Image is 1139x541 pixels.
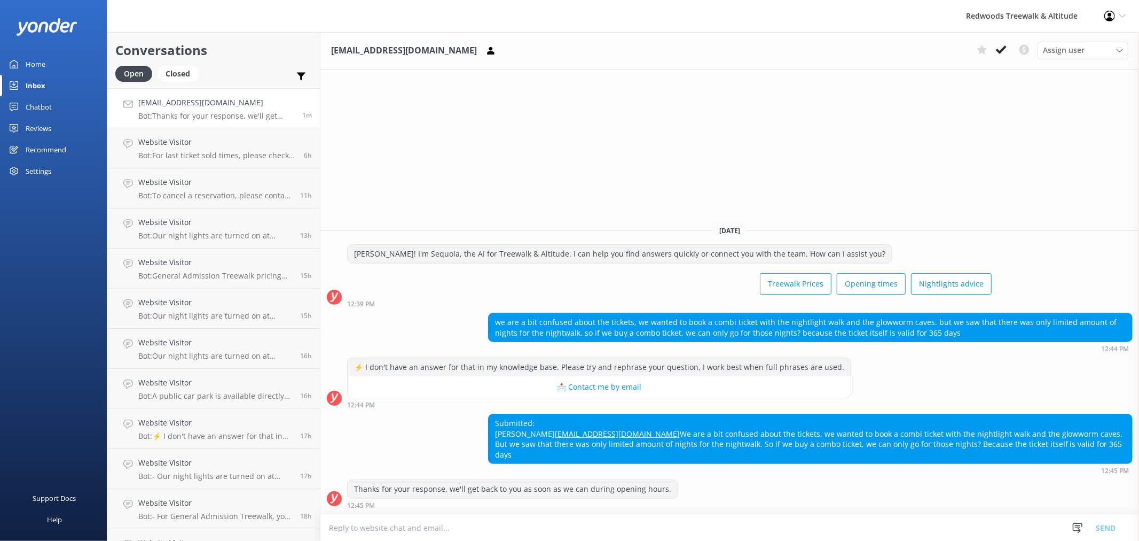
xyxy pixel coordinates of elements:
strong: 12:44 PM [1101,346,1129,352]
div: Home [26,53,45,75]
h4: Website Visitor [138,257,292,268]
a: Website VisitorBot:Our night lights are turned on at sunset, and the night walk starts 20 minutes... [107,289,320,329]
p: Bot: Our night lights are turned on at sunset, and the night walk starts 20 minutes thereafter. E... [138,311,292,321]
span: Oct 05 2025 09:19pm (UTC +13:00) Pacific/Auckland [300,311,312,320]
div: Assign User [1038,42,1128,59]
p: Bot: - Our night lights are turned on at sunset, and the night walk starts 20 minutes thereafter.... [138,472,292,481]
p: Bot: Our night lights are turned on at sunset, and the night walk starts 20 minutes thereafter. E... [138,231,292,241]
p: Bot: To cancel a reservation, please contact us at [EMAIL_ADDRESS][DOMAIN_NAME] or call [PHONE_NU... [138,191,292,200]
a: Website VisitorBot:For last ticket sold times, please check our website FAQs at [URL][DOMAIN_NAME... [107,128,320,168]
span: Oct 06 2025 01:36am (UTC +13:00) Pacific/Auckland [300,191,312,200]
p: Bot: Thanks for your response, we'll get back to you as soon as we can during opening hours. [138,111,294,121]
div: we are a bit confused about the tickets, we wanted to book a combi ticket with the nightlight wal... [489,313,1132,342]
div: Open [115,66,152,82]
span: Oct 05 2025 11:42pm (UTC +13:00) Pacific/Auckland [300,231,312,240]
span: Oct 06 2025 12:45pm (UTC +13:00) Pacific/Auckland [302,111,312,120]
button: Nightlights advice [911,273,992,295]
a: Closed [158,67,203,79]
h4: Website Visitor [138,136,296,148]
div: Reviews [26,118,51,139]
h4: Website Visitor [138,417,292,429]
span: Oct 05 2025 08:15pm (UTC +13:00) Pacific/Auckland [300,391,312,400]
p: Bot: Our night lights are turned on at sunset, and the night walk starts 20 minutes thereafter. E... [138,351,292,361]
div: Help [47,509,62,530]
p: Bot: ⚡ I don't have an answer for that in my knowledge base. Please try and rephrase your questio... [138,431,292,441]
div: Thanks for your response, we'll get back to you as soon as we can during opening hours. [348,480,678,498]
button: Treewalk Prices [760,273,831,295]
p: Bot: A public car park is available directly underneath the Treewalk and is free of charge. It is... [138,391,292,401]
h4: Website Visitor [138,337,292,349]
p: Bot: For last ticket sold times, please check our website FAQs at [URL][DOMAIN_NAME]. [138,151,296,160]
strong: 12:44 PM [347,402,375,408]
button: 📩 Contact me by email [348,376,851,398]
a: Website VisitorBot:Our night lights are turned on at sunset, and the night walk starts 20 minutes... [107,329,320,369]
div: Chatbot [26,96,52,118]
a: Website VisitorBot:A public car park is available directly underneath the Treewalk and is free of... [107,369,320,409]
h4: Website Visitor [138,497,292,509]
a: Website VisitorBot:- For General Admission Treewalk, you can arrive anytime from opening, which i... [107,489,320,529]
a: [EMAIL_ADDRESS][DOMAIN_NAME] [555,429,680,439]
div: Oct 06 2025 12:45pm (UTC +13:00) Pacific/Auckland [347,501,678,509]
strong: 12:45 PM [1101,468,1129,474]
a: Website VisitorBot:General Admission Treewalk pricing starts at $42 for adults (16+ years) and $2... [107,249,320,289]
a: Website VisitorBot:To cancel a reservation, please contact us at [EMAIL_ADDRESS][DOMAIN_NAME] or ... [107,168,320,208]
a: Website VisitorBot:Our night lights are turned on at sunset, and the night walk starts 20 minutes... [107,208,320,249]
h4: Website Visitor [138,297,292,308]
div: Oct 06 2025 12:39pm (UTC +13:00) Pacific/Auckland [347,300,992,307]
h2: Conversations [115,40,312,60]
span: [DATE] [713,226,747,235]
h4: Website Visitor [138,217,292,228]
a: Website VisitorBot:- Our night lights are turned on at sunset, and the night walk starts 20 minut... [107,449,320,489]
h3: [EMAIL_ADDRESS][DOMAIN_NAME] [331,44,477,58]
a: Open [115,67,158,79]
span: Oct 05 2025 07:26pm (UTC +13:00) Pacific/Auckland [300,431,312,440]
img: yonder-white-logo.png [16,18,77,36]
h4: Website Visitor [138,377,292,389]
div: Oct 06 2025 12:44pm (UTC +13:00) Pacific/Auckland [488,345,1133,352]
span: Oct 06 2025 06:10am (UTC +13:00) Pacific/Auckland [304,151,312,160]
strong: 12:39 PM [347,301,375,307]
span: Oct 05 2025 09:34pm (UTC +13:00) Pacific/Auckland [300,271,312,280]
span: Oct 05 2025 06:56pm (UTC +13:00) Pacific/Auckland [300,472,312,481]
h4: Website Visitor [138,176,292,188]
button: Opening times [837,273,906,295]
div: Settings [26,160,51,182]
div: Recommend [26,139,66,160]
div: Closed [158,66,198,82]
div: Oct 06 2025 12:45pm (UTC +13:00) Pacific/Auckland [488,467,1133,474]
h4: Website Visitor [138,457,292,469]
strong: 12:45 PM [347,503,375,509]
p: Bot: General Admission Treewalk pricing starts at $42 for adults (16+ years) and $26 for children... [138,271,292,281]
div: Support Docs [33,488,76,509]
span: Oct 05 2025 08:25pm (UTC +13:00) Pacific/Auckland [300,351,312,360]
span: Oct 05 2025 06:09pm (UTC +13:00) Pacific/Auckland [300,512,312,521]
div: [PERSON_NAME]! I'm Sequoia, the AI for Treewalk & Altitude. I can help you find answers quickly o... [348,245,892,263]
div: Oct 06 2025 12:44pm (UTC +13:00) Pacific/Auckland [347,401,851,408]
a: Website VisitorBot:⚡ I don't have an answer for that in my knowledge base. Please try and rephras... [107,409,320,449]
a: [EMAIL_ADDRESS][DOMAIN_NAME]Bot:Thanks for your response, we'll get back to you as soon as we can... [107,88,320,128]
p: Bot: - For General Admission Treewalk, you can arrive anytime from opening, which is 9 AM. - For ... [138,512,292,521]
div: ⚡ I don't have an answer for that in my knowledge base. Please try and rephrase your question, I ... [348,358,851,376]
div: Submitted: [PERSON_NAME] We are a bit confused about the tickets, we wanted to book a combi ticke... [489,414,1132,463]
div: Inbox [26,75,45,96]
h4: [EMAIL_ADDRESS][DOMAIN_NAME] [138,97,294,109]
span: Assign user [1043,44,1085,56]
